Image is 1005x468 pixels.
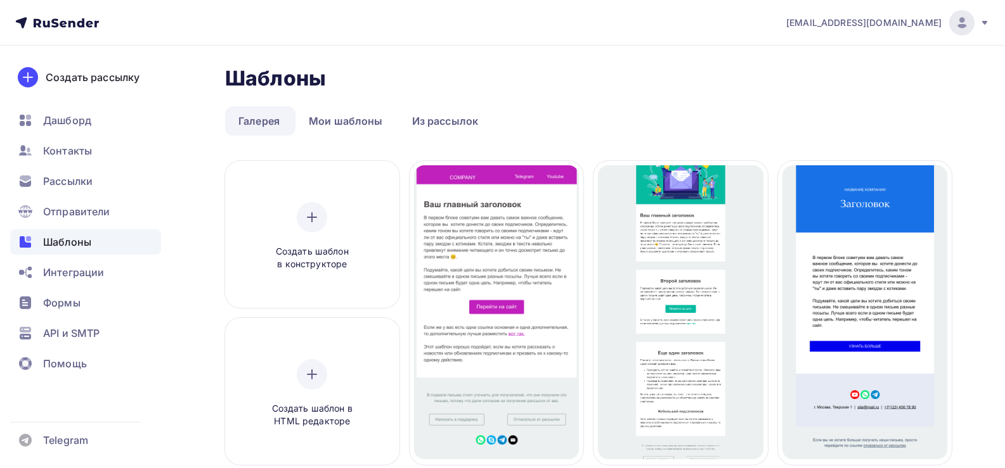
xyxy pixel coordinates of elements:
a: Формы [10,290,161,315]
span: Создать шаблон в HTML редакторе [252,402,372,428]
a: Из рассылок [399,106,492,136]
span: Интеграции [43,265,104,280]
span: Рассылки [43,174,93,189]
h2: Шаблоны [225,66,326,91]
span: API и SMTP [43,326,100,341]
a: Дашборд [10,108,161,133]
a: Мои шаблоны [295,106,396,136]
span: Шаблоны [43,234,91,250]
a: Шаблоны [10,229,161,255]
a: [EMAIL_ADDRESS][DOMAIN_NAME] [786,10,990,35]
a: Контакты [10,138,161,163]
span: Помощь [43,356,87,371]
span: Создать шаблон в конструкторе [252,245,372,271]
span: [EMAIL_ADDRESS][DOMAIN_NAME] [786,16,942,29]
span: Дашборд [43,113,91,128]
div: Создать рассылку [46,70,139,85]
span: Telegram [43,433,88,448]
span: Контакты [43,143,92,158]
span: Отправители [43,204,110,219]
a: Галерея [225,106,293,136]
span: Формы [43,295,81,310]
a: Рассылки [10,168,161,194]
a: Отправители [10,199,161,224]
